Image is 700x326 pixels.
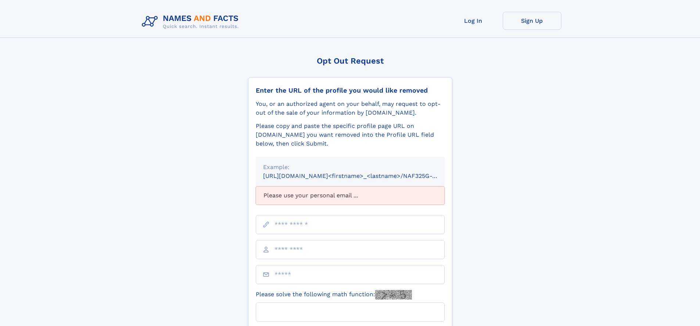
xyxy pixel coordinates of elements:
a: Log In [444,12,503,30]
div: Opt Out Request [248,56,452,65]
label: Please solve the following math function: [256,290,412,300]
img: Logo Names and Facts [139,12,245,32]
div: You, or an authorized agent on your behalf, may request to opt-out of the sale of your informatio... [256,100,445,117]
div: Please use your personal email ... [256,186,445,205]
div: Please copy and paste the specific profile page URL on [DOMAIN_NAME] you want removed into the Pr... [256,122,445,148]
a: Sign Up [503,12,561,30]
div: Enter the URL of the profile you would like removed [256,86,445,94]
div: Example: [263,163,437,172]
small: [URL][DOMAIN_NAME]<firstname>_<lastname>/NAF325G-xxxxxxxx [263,172,459,179]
